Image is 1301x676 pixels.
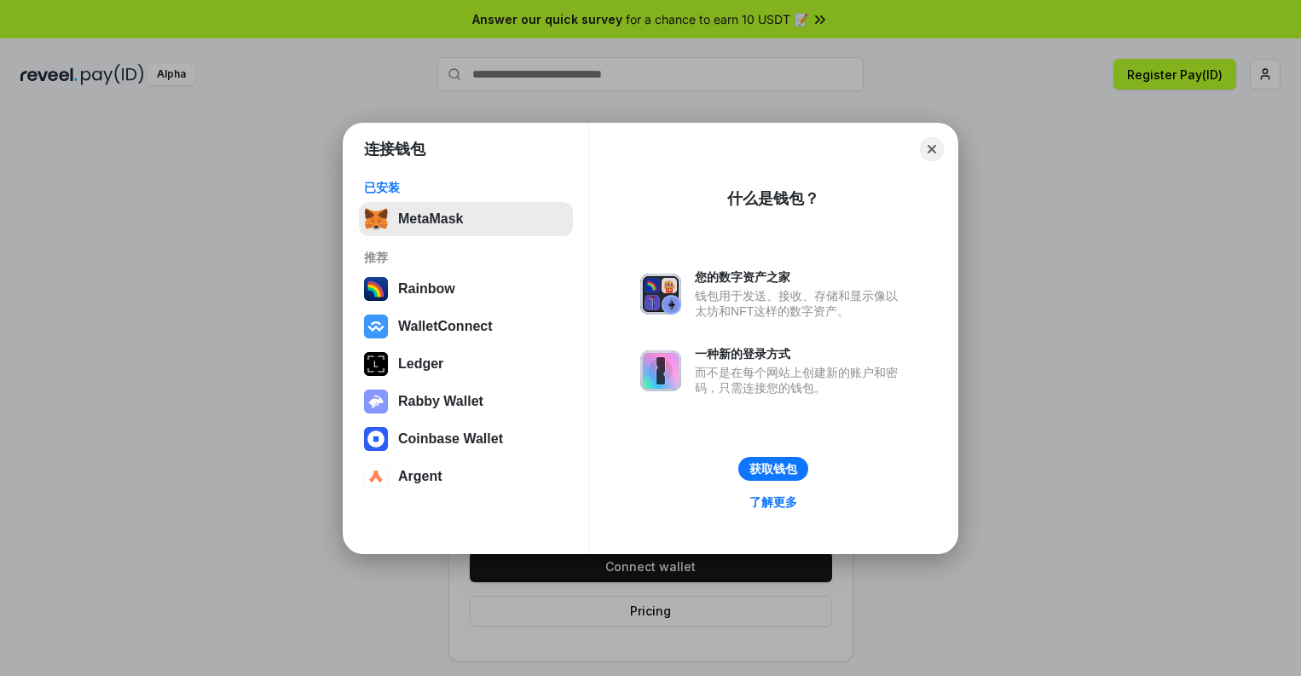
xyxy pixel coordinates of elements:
button: Close [920,137,944,161]
h1: 连接钱包 [364,139,425,159]
img: svg+xml,%3Csvg%20width%3D%2228%22%20height%3D%2228%22%20viewBox%3D%220%200%2028%2028%22%20fill%3D... [364,315,388,338]
div: WalletConnect [398,319,493,334]
button: WalletConnect [359,309,573,344]
img: svg+xml,%3Csvg%20xmlns%3D%22http%3A%2F%2Fwww.w3.org%2F2000%2Fsvg%22%20width%3D%2228%22%20height%3... [364,352,388,376]
div: Rabby Wallet [398,394,483,409]
button: Rabby Wallet [359,384,573,419]
button: 获取钱包 [738,457,808,481]
div: Argent [398,469,442,484]
div: 钱包用于发送、接收、存储和显示像以太坊和NFT这样的数字资产。 [695,288,906,319]
div: Coinbase Wallet [398,431,503,447]
div: Rainbow [398,281,455,297]
div: 已安装 [364,180,568,195]
button: Coinbase Wallet [359,422,573,456]
div: 推荐 [364,250,568,265]
div: 什么是钱包？ [727,188,819,209]
img: svg+xml,%3Csvg%20width%3D%2228%22%20height%3D%2228%22%20viewBox%3D%220%200%2028%2028%22%20fill%3D... [364,427,388,451]
div: Ledger [398,356,443,372]
img: svg+xml,%3Csvg%20xmlns%3D%22http%3A%2F%2Fwww.w3.org%2F2000%2Fsvg%22%20fill%3D%22none%22%20viewBox... [364,390,388,413]
button: Argent [359,459,573,494]
a: 了解更多 [739,491,807,513]
div: 一种新的登录方式 [695,346,906,361]
img: svg+xml,%3Csvg%20width%3D%22120%22%20height%3D%22120%22%20viewBox%3D%220%200%20120%20120%22%20fil... [364,277,388,301]
div: 了解更多 [749,494,797,510]
img: svg+xml,%3Csvg%20width%3D%2228%22%20height%3D%2228%22%20viewBox%3D%220%200%2028%2028%22%20fill%3D... [364,465,388,488]
button: Rainbow [359,272,573,306]
img: svg+xml,%3Csvg%20fill%3D%22none%22%20height%3D%2233%22%20viewBox%3D%220%200%2035%2033%22%20width%... [364,207,388,231]
div: 获取钱包 [749,461,797,477]
button: MetaMask [359,202,573,236]
div: MetaMask [398,211,463,227]
button: Ledger [359,347,573,381]
img: svg+xml,%3Csvg%20xmlns%3D%22http%3A%2F%2Fwww.w3.org%2F2000%2Fsvg%22%20fill%3D%22none%22%20viewBox... [640,350,681,391]
div: 而不是在每个网站上创建新的账户和密码，只需连接您的钱包。 [695,365,906,396]
img: svg+xml,%3Csvg%20xmlns%3D%22http%3A%2F%2Fwww.w3.org%2F2000%2Fsvg%22%20fill%3D%22none%22%20viewBox... [640,274,681,315]
div: 您的数字资产之家 [695,269,906,285]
